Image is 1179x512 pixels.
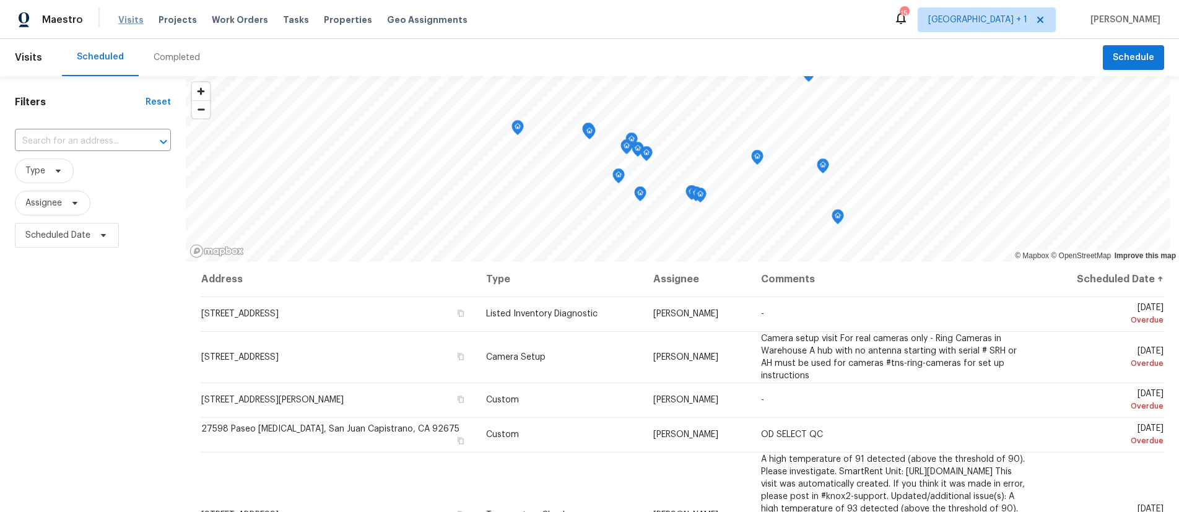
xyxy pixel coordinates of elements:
span: Custom [486,430,519,439]
span: Projects [159,14,197,26]
div: Map marker [694,188,707,207]
span: Work Orders [212,14,268,26]
a: OpenStreetMap [1051,251,1111,260]
button: Copy Address [455,394,466,405]
span: 27598 Paseo [MEDICAL_DATA], San Juan Capistrano, CA 92675 [201,425,459,433]
th: Scheduled Date ↑ [1040,262,1164,297]
button: Copy Address [455,308,466,319]
span: Custom [486,396,519,404]
div: Overdue [1050,435,1164,447]
span: [DATE] [1050,424,1164,447]
a: Mapbox homepage [189,244,244,258]
button: Open [155,133,172,150]
span: Visits [15,44,42,71]
span: [GEOGRAPHIC_DATA] + 1 [928,14,1027,26]
div: Overdue [1050,400,1164,412]
a: Improve this map [1115,251,1176,260]
div: Completed [154,51,200,64]
div: Map marker [690,186,702,206]
div: Map marker [620,139,633,158]
span: Visits [118,14,144,26]
div: Map marker [612,168,625,188]
div: Map marker [632,142,644,161]
div: Map marker [685,185,698,204]
th: Type [476,262,643,297]
h1: Filters [15,96,146,108]
div: Overdue [1050,357,1164,370]
div: Map marker [803,67,815,86]
span: [DATE] [1050,389,1164,412]
span: [STREET_ADDRESS] [201,310,279,318]
span: Assignee [25,197,62,209]
button: Copy Address [455,351,466,362]
span: [DATE] [1050,347,1164,370]
span: Listed Inventory Diagnostic [486,310,598,318]
button: Zoom out [192,100,210,118]
span: - [761,396,764,404]
span: [DATE] [1050,303,1164,326]
div: Map marker [625,132,638,152]
canvas: Map [186,76,1170,262]
th: Assignee [643,262,751,297]
span: Tasks [283,15,309,24]
button: Copy Address [455,435,466,446]
span: Camera Setup [486,353,546,362]
div: Map marker [583,124,596,144]
div: Map marker [640,146,653,165]
span: OD SELECT QC [761,430,823,439]
span: [PERSON_NAME] [653,396,718,404]
input: Search for an address... [15,132,136,151]
span: Maestro [42,14,83,26]
div: Reset [146,96,171,108]
span: [STREET_ADDRESS] [201,353,279,362]
div: Map marker [582,123,594,142]
div: Map marker [751,150,764,169]
th: Comments [751,262,1040,297]
span: Type [25,165,45,177]
span: [PERSON_NAME] [653,353,718,362]
span: Properties [324,14,372,26]
span: [PERSON_NAME] [653,310,718,318]
button: Zoom in [192,82,210,100]
div: 15 [900,7,908,20]
span: - [761,310,764,318]
div: Map marker [634,186,646,206]
span: [STREET_ADDRESS][PERSON_NAME] [201,396,344,404]
div: Overdue [1050,314,1164,326]
span: Zoom out [192,101,210,118]
button: Schedule [1103,45,1164,71]
th: Address [201,262,476,297]
span: [PERSON_NAME] [1085,14,1160,26]
div: Map marker [511,120,524,139]
div: Scheduled [77,51,124,63]
span: Schedule [1113,50,1154,66]
span: Scheduled Date [25,229,90,241]
span: Geo Assignments [387,14,468,26]
span: Camera setup visit For real cameras only - Ring Cameras in Warehouse A hub with no antenna starti... [761,334,1017,380]
span: [PERSON_NAME] [653,430,718,439]
div: Map marker [817,158,829,178]
a: Mapbox [1015,251,1049,260]
div: Map marker [832,209,844,228]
